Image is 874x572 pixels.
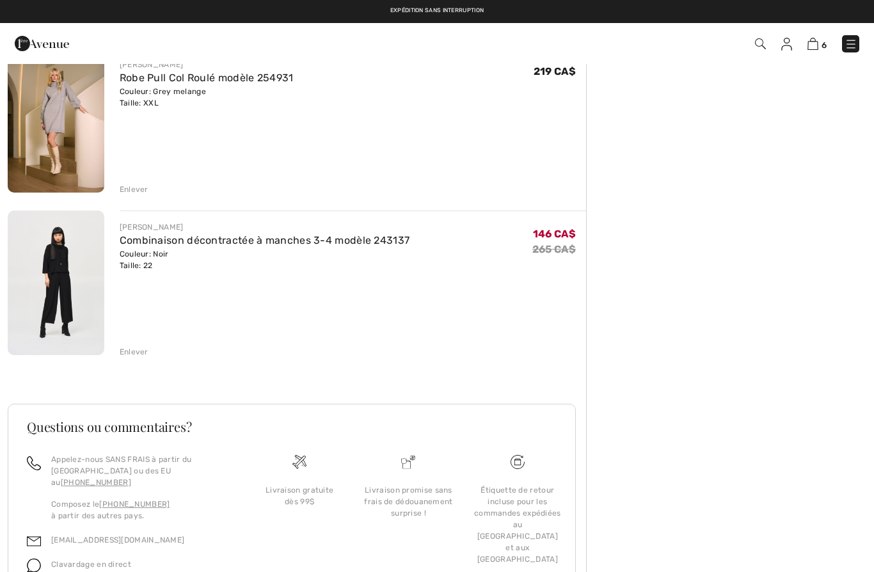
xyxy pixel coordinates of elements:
span: 6 [822,40,827,50]
a: 6 [807,36,827,51]
img: email [27,534,41,548]
img: Panier d'achat [807,38,818,50]
a: Robe Pull Col Roulé modèle 254931 [120,72,294,84]
h3: Questions ou commentaires? [27,420,557,433]
img: Robe Pull Col Roulé modèle 254931 [8,48,104,193]
span: Clavardage en direct [51,560,131,569]
img: Combinaison décontractée à manches 3-4 modèle 243137 [8,211,104,355]
div: Livraison promise sans frais de dédouanement surprise ! [364,484,452,519]
a: Expédition sans interruption [390,7,484,13]
a: [EMAIL_ADDRESS][DOMAIN_NAME] [51,536,184,544]
div: Livraison gratuite dès 99$ [255,484,344,507]
a: [PHONE_NUMBER] [61,478,131,487]
div: Étiquette de retour incluse pour les commandes expédiées au [GEOGRAPHIC_DATA] et aux [GEOGRAPHIC_... [473,484,562,565]
img: Mes infos [781,38,792,51]
img: Livraison gratuite dès 99$ [292,455,306,469]
div: Couleur: Noir Taille: 22 [120,248,410,271]
div: Couleur: Grey melange Taille: XXL [120,86,294,109]
img: Livraison gratuite dès 99$ [511,455,525,469]
div: [PERSON_NAME] [120,221,410,233]
img: call [27,456,41,470]
div: Enlever [120,184,148,195]
img: 1ère Avenue [15,31,69,56]
p: Composez le à partir des autres pays. [51,498,230,521]
img: Menu [845,38,857,51]
a: Combinaison décontractée à manches 3-4 modèle 243137 [120,234,410,246]
a: [PHONE_NUMBER] [99,500,170,509]
div: Enlever [120,346,148,358]
div: [PERSON_NAME] [120,59,294,70]
img: Recherche [755,38,766,49]
p: Appelez-nous SANS FRAIS à partir du [GEOGRAPHIC_DATA] ou des EU au [51,454,230,488]
a: 1ère Avenue [15,36,69,49]
img: Livraison promise sans frais de dédouanement surprise&nbsp;! [401,455,415,469]
s: 265 CA$ [532,243,576,255]
span: 146 CA$ [533,228,576,240]
span: 219 CA$ [534,65,576,77]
